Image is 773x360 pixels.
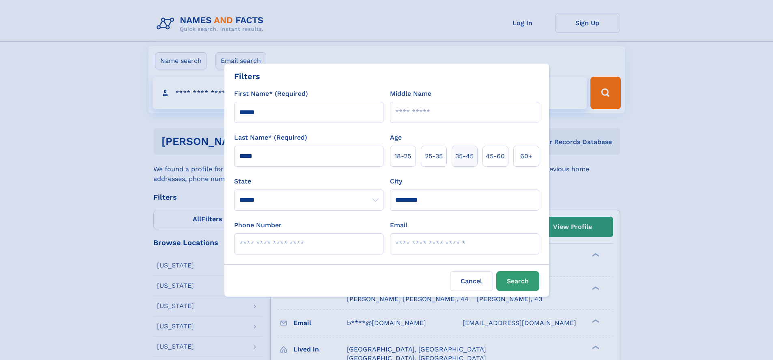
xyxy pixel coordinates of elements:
label: Last Name* (Required) [234,133,307,142]
span: 18‑25 [394,151,411,161]
div: Filters [234,70,260,82]
span: 45‑60 [486,151,505,161]
label: State [234,177,383,186]
label: Phone Number [234,220,282,230]
span: 60+ [520,151,532,161]
label: City [390,177,402,186]
span: 25‑35 [425,151,443,161]
label: Email [390,220,407,230]
span: 35‑45 [455,151,474,161]
label: First Name* (Required) [234,89,308,99]
label: Cancel [450,271,493,291]
label: Middle Name [390,89,431,99]
button: Search [496,271,539,291]
label: Age [390,133,402,142]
